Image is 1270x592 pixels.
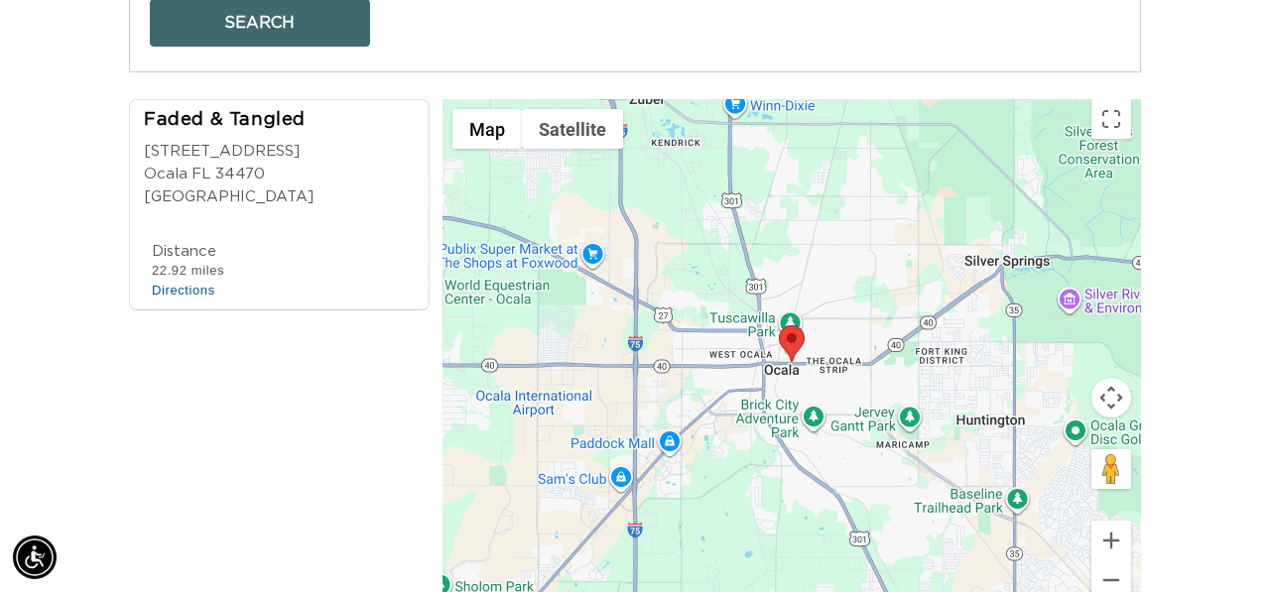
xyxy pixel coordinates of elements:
[1091,521,1131,560] button: Zoom in
[144,144,300,159] span: [STREET_ADDRESS]
[144,186,314,209] span: [GEOGRAPHIC_DATA]
[191,164,211,186] span: FL
[522,109,623,149] button: Show satellite imagery
[1091,378,1131,417] button: Map camera controls
[1091,449,1131,489] button: Drag Pegman onto the map to open Street View
[215,164,265,186] span: 34470
[1171,497,1270,592] iframe: Chat Widget
[152,283,215,297] a: Directions
[13,535,57,579] div: Accessibility Menu
[452,109,522,149] button: Show street map
[1091,99,1131,139] button: Toggle fullscreen view
[144,108,427,135] div: Faded & Tangled
[152,244,216,259] span: Distance
[152,262,224,280] div: 22.92 miles
[144,164,188,186] span: Ocala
